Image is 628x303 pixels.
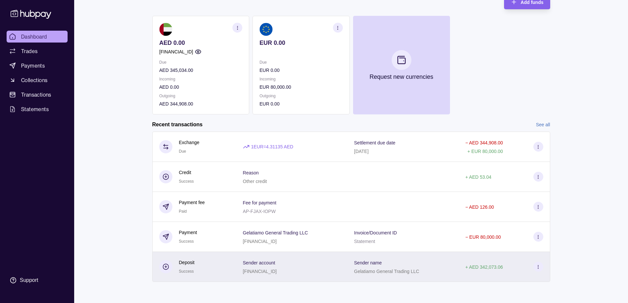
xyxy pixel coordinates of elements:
img: ae [159,23,172,36]
p: [FINANCIAL_ID] [243,269,277,274]
p: Request new currencies [370,73,433,80]
p: Fee for payment [243,200,277,205]
p: Deposit [179,259,194,266]
span: Due [179,149,186,154]
p: AED 0.00 [159,39,242,46]
a: Trades [7,45,68,57]
p: Statement [354,239,375,244]
a: Statements [7,103,68,115]
p: Reason [243,170,259,175]
p: Payment [179,229,197,236]
p: + AED 342,073.06 [465,264,503,270]
a: See all [536,121,550,128]
span: Transactions [21,91,51,99]
p: EUR 0.00 [259,67,343,74]
a: Support [7,273,68,287]
p: [FINANCIAL_ID] [159,48,193,55]
p: Invoice/Document ID [354,230,397,235]
p: EUR 0.00 [259,100,343,107]
a: Transactions [7,89,68,101]
p: Incoming [159,76,242,83]
a: Payments [7,60,68,72]
div: Support [20,277,38,284]
a: Dashboard [7,31,68,43]
span: Payments [21,62,45,70]
p: Sender account [243,260,275,265]
p: [FINANCIAL_ID] [243,239,277,244]
span: Success [179,239,194,244]
span: Paid [179,209,187,214]
span: Success [179,269,194,274]
p: Due [259,59,343,66]
button: Request new currencies [353,16,450,114]
span: Dashboard [21,33,47,41]
p: AP-FJAX-IOPW [243,209,276,214]
p: + AED 53.04 [465,174,492,180]
p: 1 EUR = 4.31135 AED [251,143,293,150]
p: Other credit [243,179,267,184]
p: Settlement due date [354,140,395,145]
p: Sender name [354,260,382,265]
p: Incoming [259,76,343,83]
p: AED 345,034.00 [159,67,242,74]
img: eu [259,23,273,36]
p: Outgoing [259,92,343,100]
p: Due [159,59,242,66]
p: − EUR 80,000.00 [465,234,501,240]
p: Exchange [179,139,199,146]
span: Success [179,179,194,184]
p: AED 344,908.00 [159,100,242,107]
p: AED 0.00 [159,83,242,91]
span: Collections [21,76,47,84]
p: − AED 126.00 [465,204,494,210]
p: [DATE] [354,149,369,154]
a: Collections [7,74,68,86]
p: Outgoing [159,92,242,100]
p: Payment fee [179,199,205,206]
p: Gelatiamo General Trading LLC [243,230,308,235]
span: Trades [21,47,38,55]
span: Statements [21,105,49,113]
p: + EUR 80,000.00 [467,149,503,154]
p: EUR 80,000.00 [259,83,343,91]
h2: Recent transactions [152,121,203,128]
p: Gelatiamo General Trading LLC [354,269,419,274]
p: − AED 344,908.00 [465,140,503,145]
p: EUR 0.00 [259,39,343,46]
p: Credit [179,169,194,176]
